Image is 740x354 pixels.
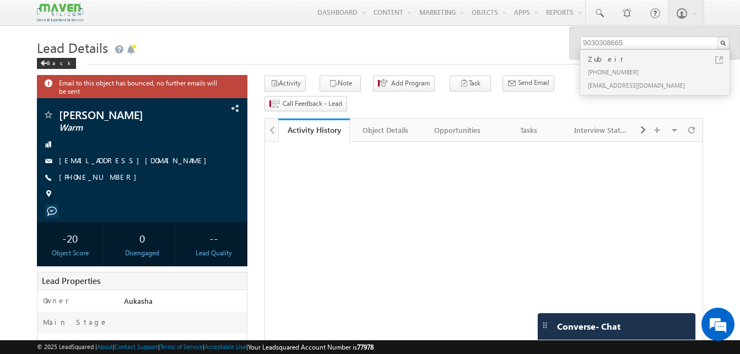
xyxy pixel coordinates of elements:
a: Object Details [350,119,422,142]
div: -- [183,228,244,248]
div: Lead Quality [183,248,244,258]
a: Interview Status [565,119,637,142]
div: Tasks [503,124,555,137]
div: Disengaged [112,248,172,258]
span: [EMAIL_ADDRESS][DOMAIN_NAME] [59,155,212,167]
input: Search Objects [580,36,730,50]
span: Converse - Chat [557,321,620,331]
a: Acceptable Use [204,343,246,350]
div: -20 [40,228,100,248]
a: Terms of Service [160,343,203,350]
span: Send Email [518,78,549,88]
span: Your Leadsquared Account Number is [248,343,374,351]
a: Opportunities [422,119,494,142]
div: Object Details [359,124,412,137]
div: 0 [112,228,172,248]
img: carter-drag [541,321,549,330]
button: Send Email [503,76,554,92]
div: Zubeir [586,53,733,65]
button: Activity [264,76,306,92]
a: Activity History [278,119,350,142]
span: Aukasha [124,296,153,305]
button: Task [450,76,491,92]
a: Back [37,57,82,67]
a: About [97,343,113,350]
span: Add Program [391,78,430,88]
span: © 2025 LeadSquared | | | | | [37,342,374,352]
button: Note [320,76,361,92]
a: Contact Support [115,343,158,350]
span: Lead Properties [42,275,100,286]
div: [PHONE_NUMBER] [586,65,733,78]
span: Call Feedback - Lead [283,99,342,109]
div: DVcon [121,339,247,354]
div: Object Score [40,248,100,258]
div: Opportunities [431,124,484,137]
button: Call Feedback - Lead [264,96,347,112]
span: [PHONE_NUMBER] [59,172,142,183]
div: Interview Status [574,124,627,137]
img: Custom Logo [37,3,83,22]
label: Owner [43,296,69,305]
div: Back [37,58,76,69]
a: Tasks [494,119,565,142]
span: Email to this object has bounced, no further emails will be sent [59,78,219,95]
span: Warm [59,122,188,133]
label: Main Stage [43,317,108,327]
div: [EMAIL_ADDRESS][DOMAIN_NAME] [586,78,733,92]
button: Add Program [373,76,435,92]
span: 77978 [357,343,374,351]
span: Lead Details [37,39,108,56]
span: [PERSON_NAME] [59,109,188,120]
div: Activity History [287,125,342,135]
